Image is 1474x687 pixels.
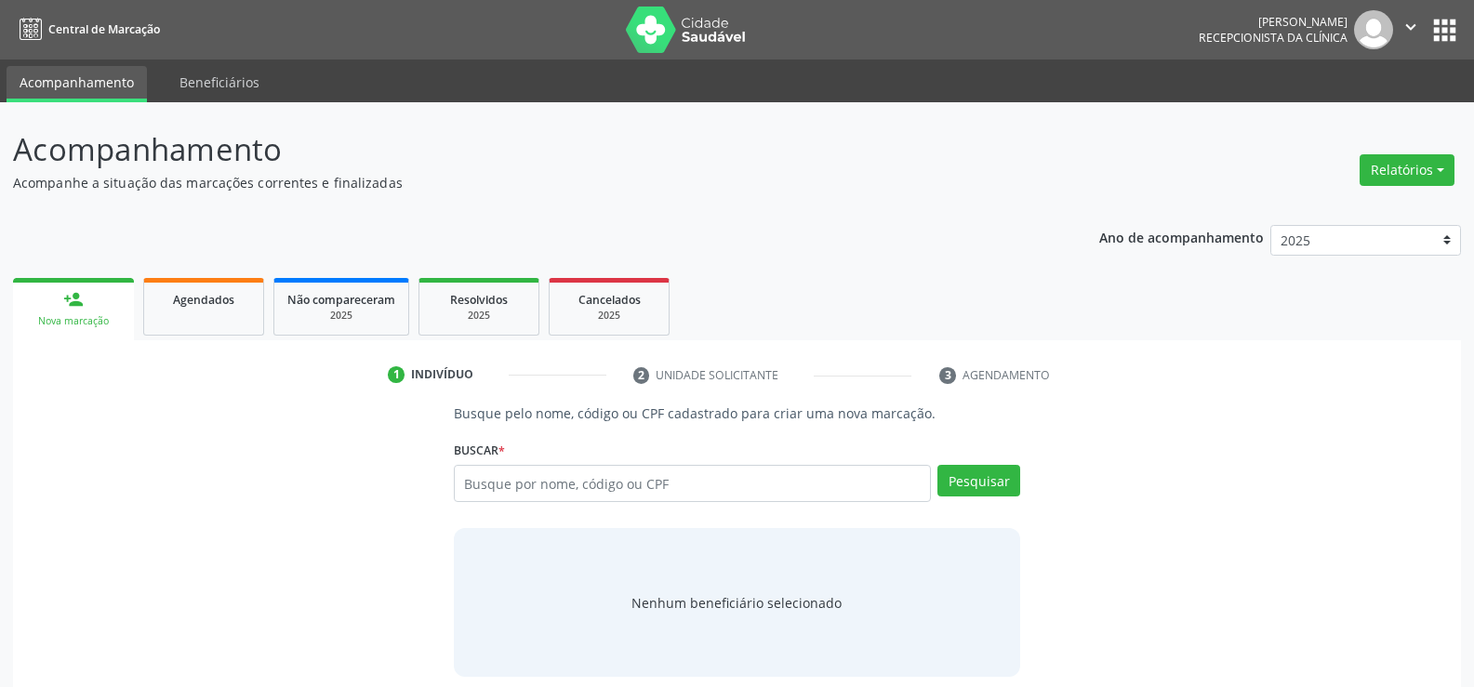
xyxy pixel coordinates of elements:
div: 2025 [563,309,656,323]
button:  [1393,10,1428,49]
p: Ano de acompanhamento [1099,225,1264,248]
img: img [1354,10,1393,49]
i:  [1401,17,1421,37]
span: Nenhum beneficiário selecionado [631,593,842,613]
a: Central de Marcação [13,14,160,45]
a: Acompanhamento [7,66,147,102]
span: Central de Marcação [48,21,160,37]
p: Busque pelo nome, código ou CPF cadastrado para criar uma nova marcação. [454,403,1020,423]
span: Resolvidos [450,292,508,308]
div: Indivíduo [411,366,473,383]
span: Agendados [173,292,234,308]
button: Relatórios [1360,154,1454,186]
label: Buscar [454,436,505,465]
span: Cancelados [578,292,641,308]
div: [PERSON_NAME] [1199,14,1348,30]
div: 1 [388,366,405,383]
span: Recepcionista da clínica [1199,30,1348,46]
p: Acompanhamento [13,126,1027,173]
input: Busque por nome, código ou CPF [454,465,931,502]
div: 2025 [432,309,525,323]
button: Pesquisar [937,465,1020,496]
button: apps [1428,14,1461,46]
span: Não compareceram [287,292,395,308]
div: person_add [63,289,84,310]
div: Nova marcação [26,314,121,328]
div: 2025 [287,309,395,323]
p: Acompanhe a situação das marcações correntes e finalizadas [13,173,1027,192]
a: Beneficiários [166,66,272,99]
